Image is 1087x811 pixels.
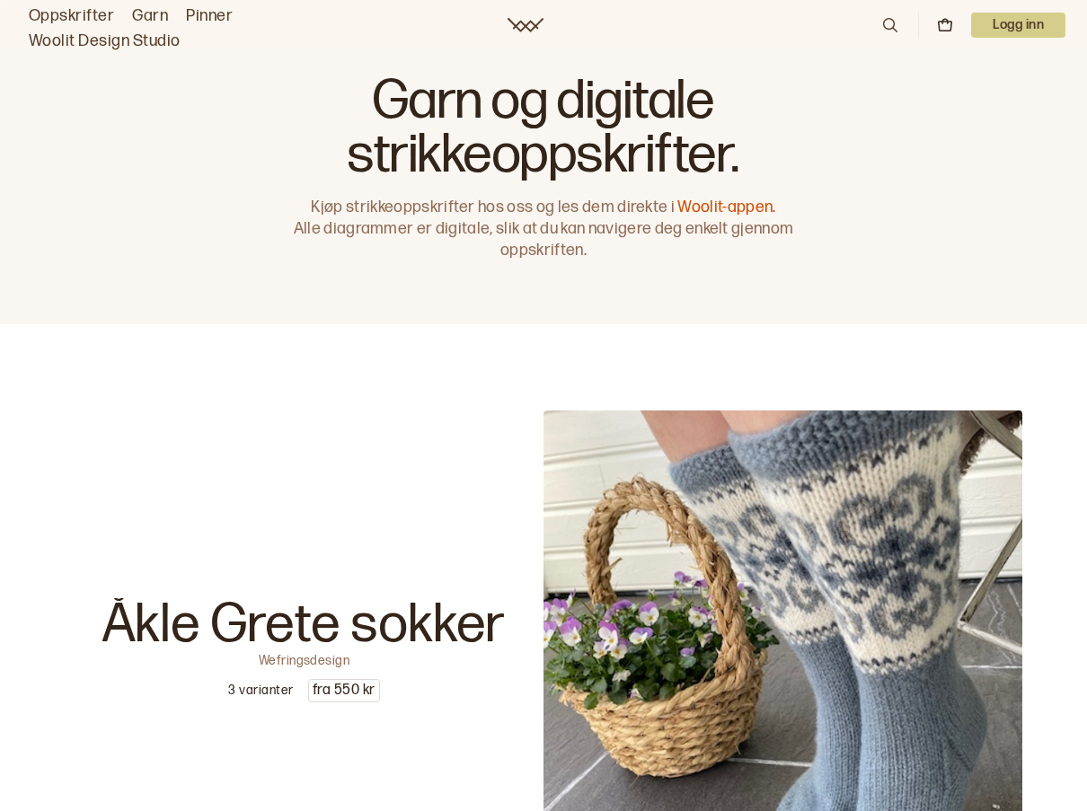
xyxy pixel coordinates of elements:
[971,13,1065,38] button: User dropdown
[186,4,233,29] a: Pinner
[228,682,293,700] p: 3 varianter
[132,4,168,29] a: Garn
[971,13,1065,38] p: Logg inn
[29,4,114,29] a: Oppskrifter
[309,680,379,701] p: fra 550 kr
[677,198,775,216] a: Woolit-appen.
[285,197,802,261] p: Kjøp strikkeoppskrifter hos oss og les dem direkte i Alle diagrammer er digitale, slik at du kan ...
[508,18,543,32] a: Woolit
[29,29,181,54] a: Woolit Design Studio
[285,75,802,182] h1: Garn og digitale strikkeoppskrifter.
[259,652,350,665] p: Wefringsdesign
[102,598,507,652] p: Åkle Grete sokker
